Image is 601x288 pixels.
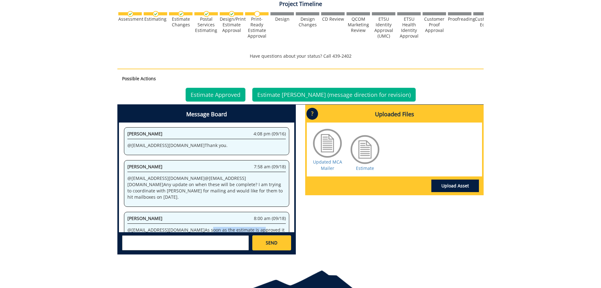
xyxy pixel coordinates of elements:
[254,11,260,17] img: no
[356,165,374,171] a: Estimate
[229,11,235,17] img: checkmark
[306,108,318,120] p: ?
[127,142,286,149] p: @ [EMAIL_ADDRESS][DOMAIN_NAME] Thank you.
[252,235,291,250] a: SEND
[186,88,245,102] a: Estimate Approved
[252,88,416,102] a: Estimate [PERSON_NAME] (message direction for revision)
[194,16,218,33] div: Postal Services Estimating
[245,16,269,39] div: Print-Ready Estimate Approval
[178,11,184,17] img: checkmark
[127,164,162,170] span: [PERSON_NAME]
[270,16,294,22] div: Design
[307,106,482,123] h4: Uploaded Files
[169,16,193,28] div: Estimate Changes
[122,235,249,250] textarea: messageToSend
[296,16,319,28] div: Design Changes
[266,240,277,246] span: SEND
[122,76,156,81] strong: Possible Actions
[127,175,286,200] p: @ [EMAIL_ADDRESS][DOMAIN_NAME] @ [EMAIL_ADDRESS][DOMAIN_NAME] Any update on when these will be co...
[117,1,484,7] h4: Project Timeline
[347,16,370,33] div: QCOM Marketing Review
[119,106,294,123] h4: Message Board
[254,131,286,137] span: 4:08 pm (09/16)
[431,180,479,192] a: Upload Asset
[397,16,421,39] div: ETSU Health Identity Approval
[254,215,286,222] span: 8:00 am (09/18)
[117,53,484,59] p: Have questions about your status? Call 439-2402
[203,11,209,17] img: checkmark
[127,131,162,137] span: [PERSON_NAME]
[372,16,395,39] div: ETSU Identity Approval (UMC)
[448,16,471,22] div: Proofreading
[127,215,162,221] span: [PERSON_NAME]
[127,11,133,17] img: checkmark
[118,16,142,22] div: Assessment
[144,16,167,22] div: Estimating
[254,164,286,170] span: 7:58 am (09/18)
[153,11,159,17] img: checkmark
[127,227,286,246] p: @ [EMAIL_ADDRESS][DOMAIN_NAME] As soon as the estimate is approved it will go to proofreading and...
[473,16,497,28] div: Customer Edits
[313,159,342,171] a: Updated MCA Mailer
[220,16,243,33] div: Design/Print Estimate Approval
[423,16,446,33] div: Customer Proof Approval
[321,16,345,22] div: CD Review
